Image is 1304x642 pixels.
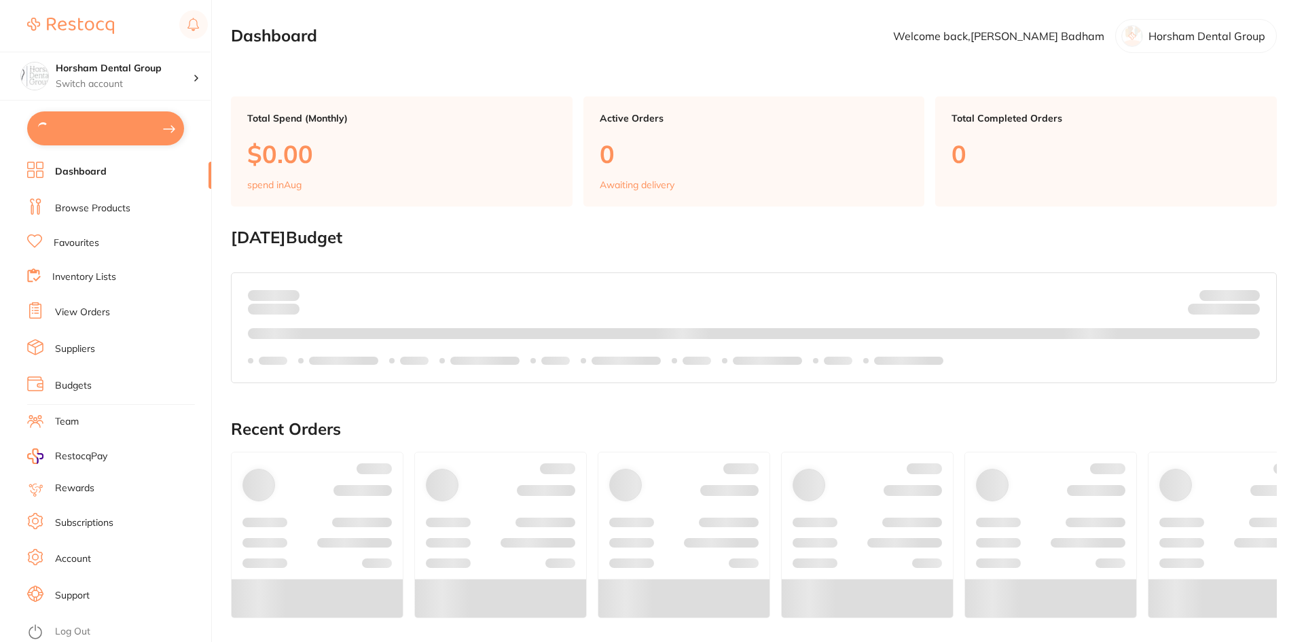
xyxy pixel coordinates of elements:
[276,289,300,301] strong: $0.00
[231,228,1277,247] h2: [DATE] Budget
[55,450,107,463] span: RestocqPay
[450,355,520,366] p: Labels extended
[600,179,674,190] p: Awaiting delivery
[583,96,925,207] a: Active Orders0Awaiting delivery
[55,379,92,393] a: Budgets
[1236,306,1260,318] strong: $0.00
[54,236,99,250] a: Favourites
[893,30,1104,42] p: Welcome back, [PERSON_NAME] Badham
[733,355,802,366] p: Labels extended
[55,415,79,429] a: Team
[400,355,429,366] p: Labels
[683,355,711,366] p: Labels
[27,448,107,464] a: RestocqPay
[247,179,302,190] p: spend in Aug
[952,113,1261,124] p: Total Completed Orders
[27,10,114,41] a: Restocq Logo
[231,420,1277,439] h2: Recent Orders
[247,113,556,124] p: Total Spend (Monthly)
[52,270,116,284] a: Inventory Lists
[55,516,113,530] a: Subscriptions
[1148,30,1265,42] p: Horsham Dental Group
[1188,301,1260,317] p: Remaining:
[952,140,1261,168] p: 0
[248,301,300,317] p: month
[1233,289,1260,301] strong: $NaN
[55,165,107,179] a: Dashboard
[21,63,48,90] img: Horsham Dental Group
[248,289,300,300] p: Spent:
[231,96,573,207] a: Total Spend (Monthly)$0.00spend inAug
[27,448,43,464] img: RestocqPay
[309,355,378,366] p: Labels extended
[56,77,193,91] p: Switch account
[541,355,570,366] p: Labels
[55,625,90,639] a: Log Out
[55,589,90,603] a: Support
[55,306,110,319] a: View Orders
[824,355,852,366] p: Labels
[935,96,1277,207] a: Total Completed Orders0
[600,113,909,124] p: Active Orders
[55,342,95,356] a: Suppliers
[600,140,909,168] p: 0
[259,355,287,366] p: Labels
[27,18,114,34] img: Restocq Logo
[247,140,556,168] p: $0.00
[874,355,943,366] p: Labels extended
[1199,289,1260,300] p: Budget:
[231,26,317,46] h2: Dashboard
[55,482,94,495] a: Rewards
[55,552,91,566] a: Account
[56,62,193,75] h4: Horsham Dental Group
[592,355,661,366] p: Labels extended
[55,202,130,215] a: Browse Products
